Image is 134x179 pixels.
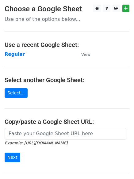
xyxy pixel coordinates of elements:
[5,141,67,145] small: Example: [URL][DOMAIN_NAME]
[75,51,90,57] a: View
[81,52,90,57] small: View
[5,16,129,22] p: Use one of the options below...
[5,5,129,13] h3: Choose a Google Sheet
[5,76,129,84] h4: Select another Google Sheet:
[5,51,25,57] a: Regular
[5,128,126,139] input: Paste your Google Sheet URL here
[5,118,129,125] h4: Copy/paste a Google Sheet URL:
[5,41,129,48] h4: Use a recent Google Sheet:
[5,88,28,98] a: Select...
[5,153,20,162] input: Next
